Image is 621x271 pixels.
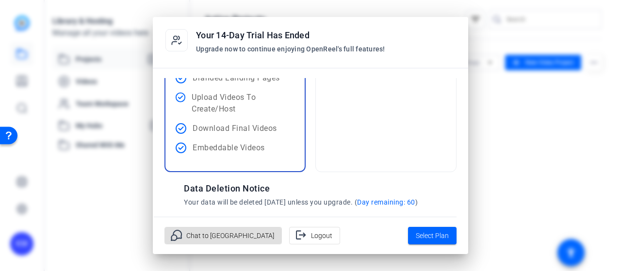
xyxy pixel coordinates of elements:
[357,198,415,206] span: Day remaining: 60
[295,229,307,241] mat-icon: logout
[192,92,295,115] p: Upload Videos To Create/Host
[311,226,332,245] span: Logout
[184,197,437,207] p: Your data will be deleted [DATE] unless you upgrade. ( )
[196,44,385,54] p: Upgrade now to continue enjoying OpenReel's full features!
[184,182,437,195] h2: Data Deletion Notice
[193,142,265,154] p: Embeddable Videos
[416,230,449,241] span: Select Plan
[186,226,274,245] span: Chat to [GEOGRAPHIC_DATA]
[164,227,282,244] button: Chat to [GEOGRAPHIC_DATA]
[193,123,277,134] p: Download Final Videos
[193,72,280,84] p: Branded Landing Pages
[289,227,340,244] button: Logout
[408,227,457,244] button: Select Plan
[196,29,310,42] h2: Your 14-Day Trial Has Ended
